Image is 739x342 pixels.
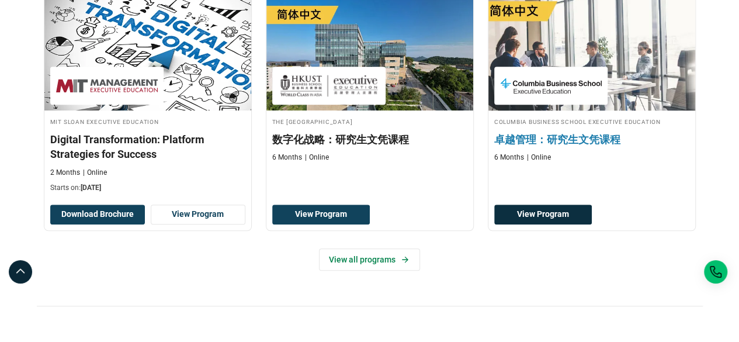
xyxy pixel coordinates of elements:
[50,132,245,161] h3: Digital Transformation: Platform Strategies for Success
[151,205,245,224] a: View Program
[272,205,370,224] a: View Program
[500,72,602,99] img: Columbia Business School Executive Education
[81,184,101,192] span: [DATE]
[56,72,158,99] img: MIT Sloan Executive Education
[50,183,245,193] p: Starts on:
[272,116,467,126] h4: The [GEOGRAPHIC_DATA]
[83,168,107,178] p: Online
[494,132,689,147] h3: 卓越管理：研究生文凭课程
[272,132,467,147] h3: 数字化战略：研究生文凭课程
[50,116,245,126] h4: MIT Sloan Executive Education
[494,116,689,126] h4: Columbia Business School Executive Education
[278,72,380,99] img: The Hong Kong University of Science and Technology
[494,205,592,224] a: View Program
[272,153,302,163] p: 6 Months
[319,248,420,271] a: View all programs
[494,153,524,163] p: 6 Months
[50,168,80,178] p: 2 Months
[50,205,145,224] button: Download Brochure
[527,153,551,163] p: Online
[305,153,329,163] p: Online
